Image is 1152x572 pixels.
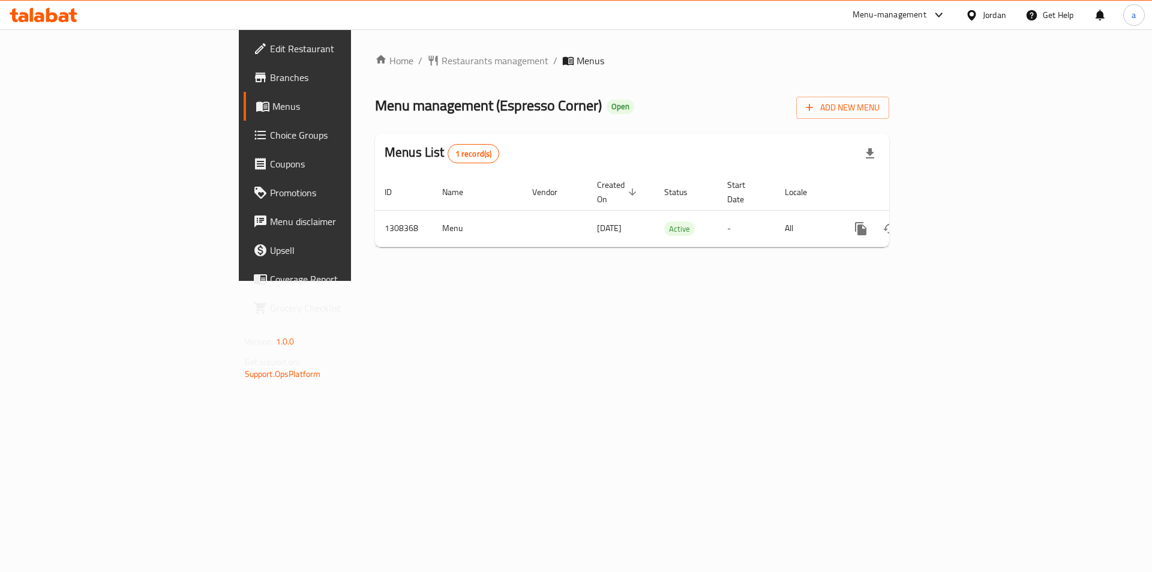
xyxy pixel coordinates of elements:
[244,178,431,207] a: Promotions
[796,97,889,119] button: Add New Menu
[244,121,431,149] a: Choice Groups
[427,53,548,68] a: Restaurants management
[597,178,640,206] span: Created On
[245,334,274,349] span: Version:
[664,222,695,236] span: Active
[597,220,622,236] span: [DATE]
[607,100,634,114] div: Open
[847,214,875,243] button: more
[270,214,422,229] span: Menu disclaimer
[276,334,295,349] span: 1.0.0
[244,34,431,63] a: Edit Restaurant
[532,185,573,199] span: Vendor
[270,70,422,85] span: Branches
[270,301,422,315] span: Grocery Checklist
[244,92,431,121] a: Menus
[806,100,880,115] span: Add New Menu
[442,53,548,68] span: Restaurants management
[448,148,499,160] span: 1 record(s)
[270,185,422,200] span: Promotions
[577,53,604,68] span: Menus
[775,210,837,247] td: All
[272,99,422,113] span: Menus
[718,210,775,247] td: -
[664,221,695,236] div: Active
[375,92,602,119] span: Menu management ( Espresso Corner )
[385,185,407,199] span: ID
[856,139,884,168] div: Export file
[1132,8,1136,22] span: a
[433,210,523,247] td: Menu
[553,53,557,68] li: /
[270,243,422,257] span: Upsell
[785,185,823,199] span: Locale
[270,272,422,286] span: Coverage Report
[983,8,1006,22] div: Jordan
[245,366,321,382] a: Support.OpsPlatform
[244,294,431,322] a: Grocery Checklist
[244,236,431,265] a: Upsell
[375,174,971,247] table: enhanced table
[664,185,703,199] span: Status
[245,354,300,370] span: Get support on:
[385,143,499,163] h2: Menus List
[244,63,431,92] a: Branches
[448,144,500,163] div: Total records count
[270,157,422,171] span: Coupons
[244,207,431,236] a: Menu disclaimer
[244,149,431,178] a: Coupons
[442,185,479,199] span: Name
[270,41,422,56] span: Edit Restaurant
[853,8,926,22] div: Menu-management
[270,128,422,142] span: Choice Groups
[837,174,971,211] th: Actions
[375,53,889,68] nav: breadcrumb
[607,101,634,112] span: Open
[244,265,431,294] a: Coverage Report
[727,178,761,206] span: Start Date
